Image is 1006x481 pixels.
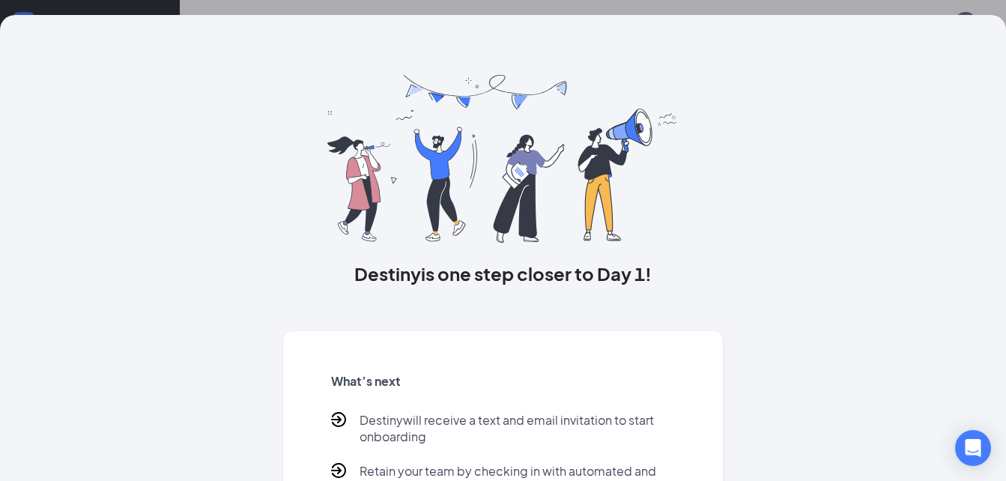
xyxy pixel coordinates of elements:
[283,261,723,286] h3: Destiny is one step closer to Day 1!
[327,75,679,243] img: you are all set
[955,430,991,466] div: Open Intercom Messenger
[331,373,675,390] h5: What’s next
[360,412,675,445] p: Destiny will receive a text and email invitation to start onboarding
